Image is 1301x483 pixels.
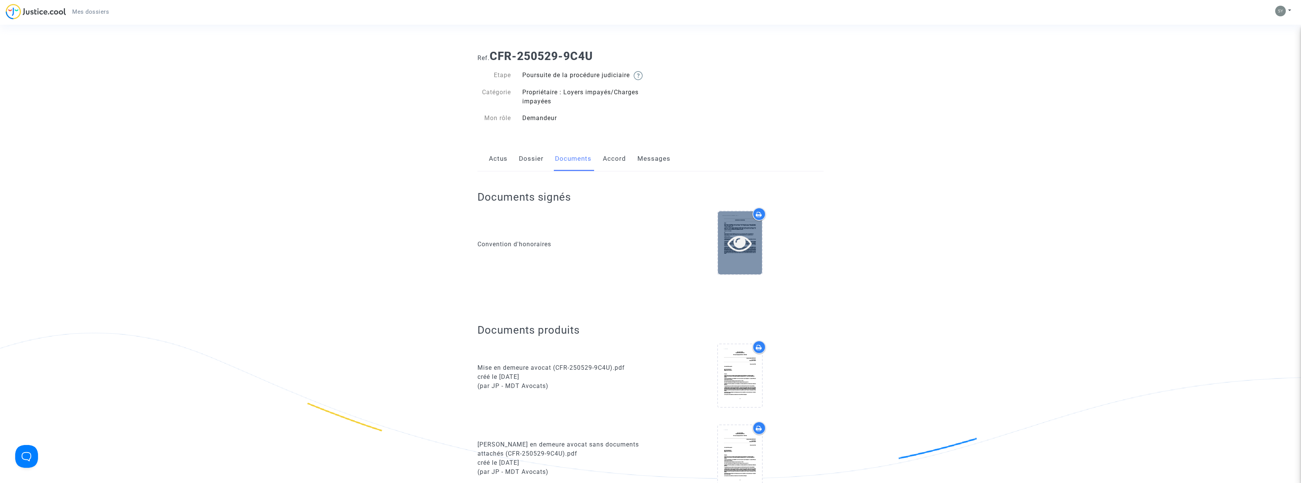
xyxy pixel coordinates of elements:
[477,467,645,477] div: (par JP - MDT Avocats)
[15,445,38,468] iframe: Help Scout Beacon - Open
[489,146,507,171] a: Actus
[477,382,645,391] div: (par JP - MDT Avocats)
[477,54,490,62] span: Ref.
[66,6,115,17] a: Mes dossiers
[477,372,645,382] div: créé le [DATE]
[519,146,544,171] a: Dossier
[637,146,670,171] a: Messages
[517,114,651,123] div: Demandeur
[477,440,645,458] div: [PERSON_NAME] en demeure avocat sans documents attachés (CFR-250529-9C4U).pdf
[477,458,645,467] div: créé le [DATE]
[517,71,651,80] div: Poursuite de la procédure judiciaire
[555,146,591,171] a: Documents
[603,146,626,171] a: Accord
[472,88,517,106] div: Catégorie
[72,8,109,15] span: Mes dossiers
[1275,6,1286,16] img: d7dd7dc5ac79a4b451e44d589370ab3b
[472,114,517,123] div: Mon rôle
[477,323,824,337] h2: Documents produits
[6,4,66,19] img: jc-logo.svg
[517,88,651,106] div: Propriétaire : Loyers impayés/Charges impayées
[477,363,645,372] div: Mise en demeure avocat (CFR-250529-9C4U).pdf
[490,49,593,63] b: CFR-250529-9C4U
[472,71,517,80] div: Etape
[477,190,571,204] h2: Documents signés
[477,240,645,249] div: Convention d'honoraires
[634,71,643,80] img: help.svg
